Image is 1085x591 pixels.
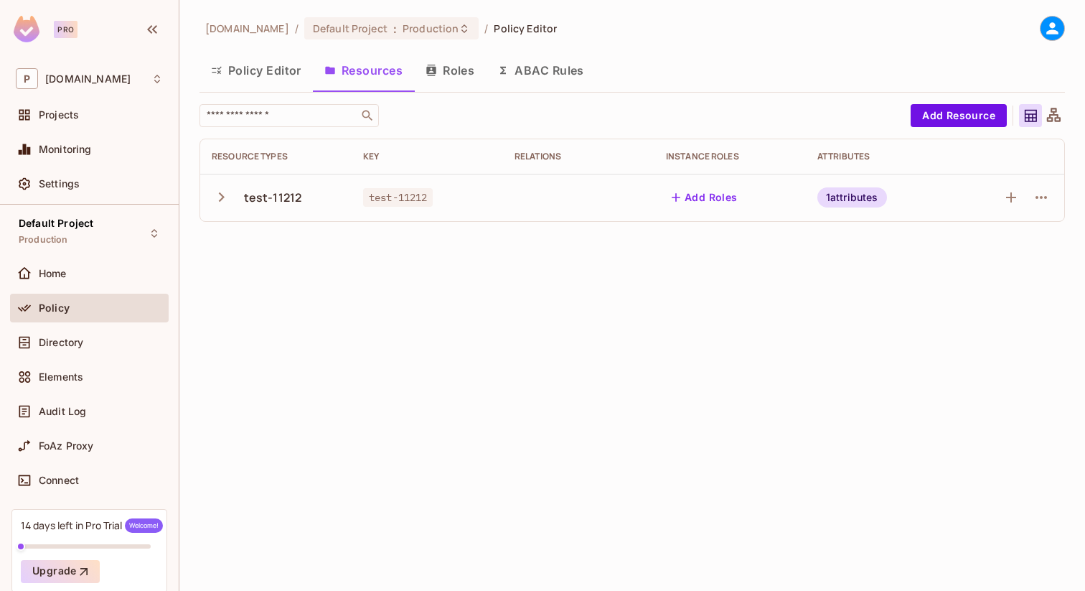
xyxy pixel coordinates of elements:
[199,52,313,88] button: Policy Editor
[21,560,100,583] button: Upgrade
[494,22,557,35] span: Policy Editor
[21,518,163,533] div: 14 days left in Pro Trial
[205,22,289,35] span: the active workspace
[313,52,414,88] button: Resources
[363,151,492,162] div: Key
[911,104,1007,127] button: Add Resource
[39,337,83,348] span: Directory
[39,371,83,383] span: Elements
[484,22,488,35] li: /
[313,22,387,35] span: Default Project
[39,178,80,190] span: Settings
[393,23,398,34] span: :
[39,109,79,121] span: Projects
[244,190,302,205] div: test-11212
[817,187,887,208] div: 1 attributes
[39,144,92,155] span: Monitoring
[515,151,643,162] div: Relations
[19,218,93,229] span: Default Project
[39,440,94,452] span: FoAz Proxy
[666,151,794,162] div: Instance roles
[125,518,163,533] span: Welcome!
[295,22,299,35] li: /
[45,73,131,85] span: Workspace: permit.io
[403,22,459,35] span: Production
[14,16,39,42] img: SReyMgAAAABJRU5ErkJggg==
[363,188,433,207] span: test-11212
[39,475,79,486] span: Connect
[19,234,68,246] span: Production
[666,186,743,209] button: Add Roles
[39,302,70,314] span: Policy
[39,406,86,417] span: Audit Log
[54,21,77,38] div: Pro
[39,268,67,279] span: Home
[414,52,486,88] button: Roles
[212,151,340,162] div: Resource Types
[817,151,946,162] div: Attributes
[486,52,596,88] button: ABAC Rules
[16,68,38,89] span: P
